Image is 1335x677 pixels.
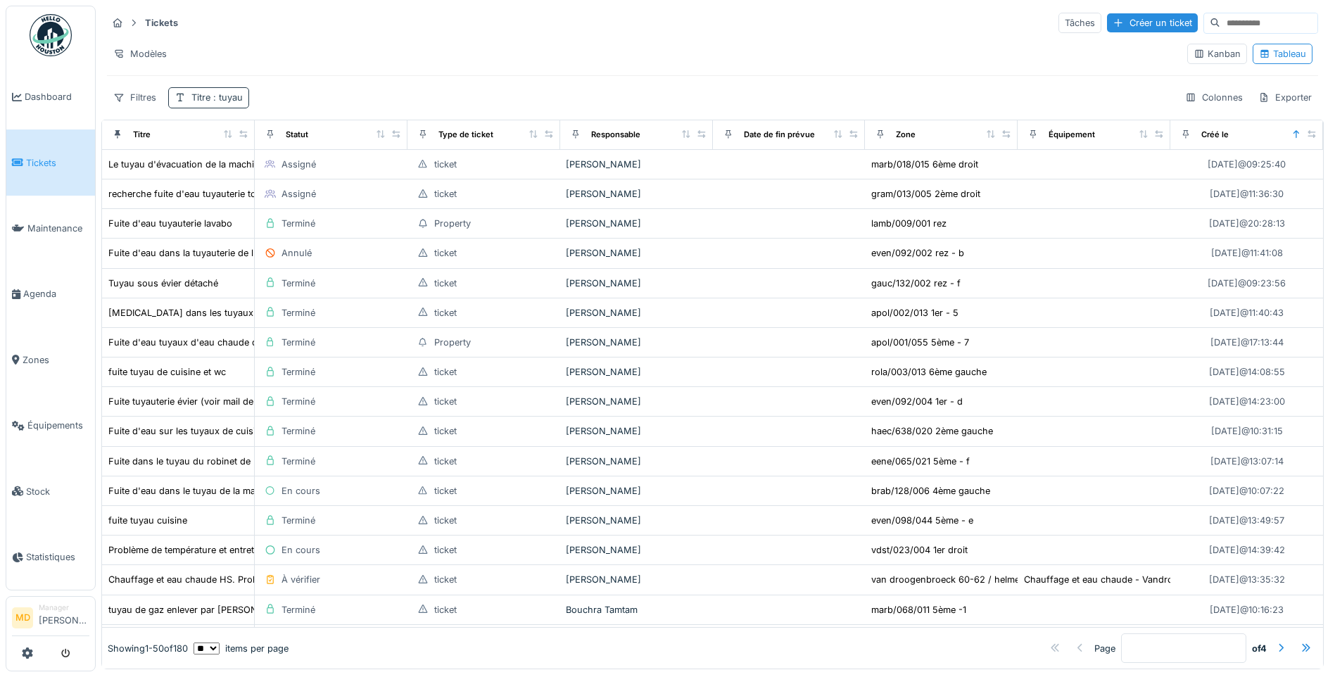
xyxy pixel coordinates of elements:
a: Équipements [6,393,95,458]
div: Terminé [281,514,315,527]
div: Filtres [107,87,163,108]
div: [DATE] @ 14:08:55 [1209,365,1285,379]
div: En cours [281,484,320,498]
span: Tickets [26,156,89,170]
div: [DATE] @ 10:16:23 [1210,603,1284,616]
span: Maintenance [27,222,89,235]
div: Terminé [281,306,315,319]
div: [PERSON_NAME] [566,217,707,230]
div: marb/018/015 6ème droit [871,158,978,171]
li: [PERSON_NAME] [39,602,89,633]
div: Type de ticket [438,129,493,141]
div: Terminé [281,424,315,438]
div: apol/001/055 5ème - 7 [871,336,969,349]
a: MD Manager[PERSON_NAME] [12,602,89,636]
div: [DATE] @ 20:28:13 [1209,217,1285,230]
div: Colonnes [1179,87,1249,108]
div: [PERSON_NAME] [566,455,707,468]
div: ticket [434,158,457,171]
div: [PERSON_NAME] [566,306,707,319]
div: Kanban [1194,47,1241,61]
div: Fuite d'eau dans la tuyauterie de l'évier [108,246,277,260]
div: Le tuyau d'évacuation de la machine à laver coule [108,158,322,171]
div: gram/013/005 2ème droit [871,187,980,201]
div: [DATE] @ 11:40:43 [1210,306,1284,319]
div: brab/128/006 4ème gauche [871,484,990,498]
div: Chauffage et eau chaude HS. Problème dans la tuyauterie [108,573,357,586]
div: [PERSON_NAME] [566,543,707,557]
div: [MEDICAL_DATA] dans les tuyaux de gaz et de l'eau chaude [108,306,367,319]
div: Tuyau sous évier détaché [108,277,218,290]
div: [DATE] @ 11:36:30 [1210,187,1284,201]
div: Modèles [107,44,173,64]
a: Maintenance [6,196,95,261]
div: ticket [434,484,457,498]
div: Chauffage et eau chaude - Vandroogenbroek 62 [1024,573,1234,586]
div: [DATE] @ 13:07:14 [1210,455,1284,468]
div: marb/068/011 5ème -1 [871,603,966,616]
span: Agenda [23,287,89,300]
div: [PERSON_NAME] [566,158,707,171]
div: Property [434,336,471,349]
div: ticket [434,455,457,468]
div: Bouchra Tamtam [566,603,707,616]
span: : tuyau [210,92,243,103]
div: [PERSON_NAME] [566,365,707,379]
div: ticket [434,277,457,290]
div: Date de fin prévue [744,129,815,141]
strong: Tickets [139,16,184,30]
div: [PERSON_NAME] [566,395,707,408]
div: Terminé [281,336,315,349]
div: À vérifier [281,573,320,586]
div: Problème de température et entretien des tuyaux [108,543,317,557]
div: [DATE] @ 11:41:08 [1211,246,1283,260]
div: [PERSON_NAME] [566,277,707,290]
span: Stock [26,485,89,498]
div: ticket [434,543,457,557]
div: [PERSON_NAME] [566,187,707,201]
div: van droogenbroeck 60-62 / helmet 339 - site [871,573,1067,586]
img: Badge_color-CXgf-gQk.svg [30,14,72,56]
div: [PERSON_NAME] [566,424,707,438]
div: [PERSON_NAME] [566,573,707,586]
div: ticket [434,187,457,201]
div: [PERSON_NAME] [566,246,707,260]
div: items per page [194,641,289,654]
a: Statistiques [6,524,95,590]
div: [DATE] @ 14:39:42 [1209,543,1285,557]
div: [DATE] @ 09:23:56 [1208,277,1286,290]
div: Terminé [281,395,315,408]
div: Exporter [1252,87,1318,108]
div: tuyau de gaz enlever par [PERSON_NAME] du locataire [108,603,346,616]
div: Équipement [1049,129,1095,141]
div: Manager [39,602,89,613]
div: Créer un ticket [1107,13,1198,32]
a: Dashboard [6,64,95,129]
span: Dashboard [25,90,89,103]
div: Assigné [281,187,316,201]
div: ticket [434,603,457,616]
div: Fuite d'eau tuyauterie lavabo [108,217,232,230]
div: Fuite d'eau tuyaux d'eau chaude de l'appartement numéro 7 [108,336,367,349]
div: Terminé [281,455,315,468]
div: Fuite dans le tuyau du robinet de la cuisine [108,455,293,468]
strong: of 4 [1252,641,1267,654]
div: even/092/004 1er - d [871,395,963,408]
div: [DATE] @ 10:07:22 [1209,484,1284,498]
div: Showing 1 - 50 of 180 [108,641,188,654]
div: eene/065/021 5ème - f [871,455,970,468]
div: [PERSON_NAME] [566,336,707,349]
div: En cours [281,543,320,557]
div: Zone [896,129,916,141]
li: MD [12,607,33,628]
div: Tâches [1058,13,1101,33]
div: fuite tuyau de cuisine et wc [108,365,226,379]
div: Terminé [281,217,315,230]
div: Créé le [1201,129,1229,141]
div: [DATE] @ 13:35:32 [1209,573,1285,586]
div: gauc/132/002 rez - f [871,277,961,290]
div: Terminé [281,365,315,379]
div: ticket [434,246,457,260]
div: Fuite d'eau sur les tuyaux de cuisine [108,424,266,438]
a: Stock [6,458,95,524]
